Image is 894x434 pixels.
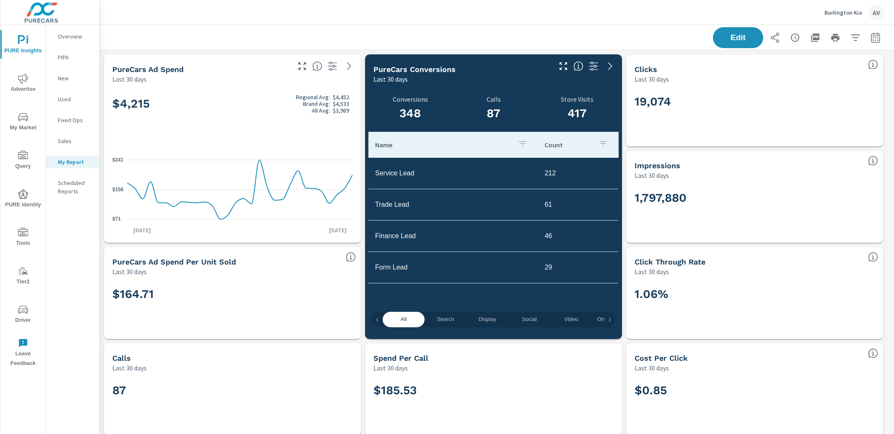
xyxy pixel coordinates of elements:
[312,107,330,114] p: All Avg:
[375,141,511,149] p: Name
[538,257,618,278] td: 29
[635,94,875,109] h2: 19,074
[46,30,99,43] div: Overview
[573,61,583,71] span: Understand conversion over the selected time range.
[430,315,461,324] span: Search
[368,163,538,184] td: Service Lead
[635,170,669,180] p: Last 30 days
[3,266,43,287] span: Tier2
[333,100,349,107] p: $4,533
[112,157,124,163] text: $241
[867,29,884,46] button: Select Date Range
[388,315,420,324] span: All
[373,74,408,84] p: Last 30 days
[457,95,530,103] p: Calls
[46,156,99,168] div: My Report
[58,74,93,82] p: New
[296,94,330,100] p: Regional Avg:
[58,53,93,62] p: PIPA
[635,257,705,266] h5: Click Through Rate
[333,107,349,114] p: $3,989
[3,151,43,171] span: Query
[112,65,184,74] h5: PureCars Ad Spend
[373,65,456,74] h5: PureCars Conversions
[3,35,43,56] span: PURE Insights
[635,267,669,277] p: Last 30 days
[3,189,43,210] span: PURE Identity
[807,29,824,46] button: "Export Report to PDF"
[824,9,862,16] p: Burlington Kia
[597,315,629,324] span: Onsite Offers
[373,95,447,103] p: Conversions
[58,137,93,145] p: Sales
[112,94,352,114] h2: $4,215
[112,216,121,222] text: $71
[847,29,864,46] button: Apply Filters
[868,348,878,358] span: Average cost of each click. The calculation for this metric is: "Spend/Clicks". For example, if y...
[713,27,763,48] button: Edit
[58,179,93,195] p: Scheduled Reports
[58,116,93,124] p: Fixed Ops
[46,177,99,198] div: Scheduled Reports
[535,95,619,103] p: Store Visits
[373,363,408,373] p: Last 30 days
[868,252,878,262] span: Percentage of users who viewed your campaigns who clicked through to your website. For example, i...
[3,112,43,133] span: My Market
[58,32,93,41] p: Overview
[342,59,356,73] a: See more details in report
[46,114,99,126] div: Fixed Ops
[557,59,570,73] button: Make Fullscreen
[3,74,43,94] span: Advertise
[112,186,124,192] text: $156
[46,51,99,64] div: PIPA
[827,29,844,46] button: Print Report
[635,363,669,373] p: Last 30 days
[58,158,93,166] p: My Report
[3,305,43,325] span: Driver
[312,61,322,71] span: Total cost of media for all PureCars channels for the selected dealership group over the selected...
[58,95,93,103] p: Used
[112,257,236,266] h5: PureCars Ad Spend Per Unit Sold
[555,315,587,324] span: Video
[3,338,43,368] span: Leave Feedback
[112,383,352,398] h2: 87
[112,363,147,373] p: Last 30 days
[368,226,538,247] td: Finance Lead
[635,74,669,84] p: Last 30 days
[635,287,875,301] h2: 1.06%
[127,226,157,234] p: [DATE]
[46,135,99,147] div: Sales
[635,383,875,398] h2: $0.85
[0,25,46,372] div: nav menu
[373,383,614,398] h2: $185.53
[373,106,447,121] h3: 348
[368,257,538,278] td: Form Lead
[767,29,783,46] button: Share Report
[112,267,147,277] p: Last 30 days
[112,287,352,301] h2: $164.71
[538,194,618,215] td: 61
[868,59,878,69] span: The number of times an ad was clicked by a consumer. [Source: This data is provided by the advert...
[368,194,538,215] td: Trade Lead
[295,59,309,73] button: Make Fullscreen
[635,354,688,362] h5: Cost Per Click
[373,354,428,362] h5: Spend Per Call
[721,34,755,41] span: Edit
[323,226,352,234] p: [DATE]
[303,100,330,107] p: Brand Avg:
[46,93,99,105] div: Used
[635,190,875,205] h2: 1,797,880
[544,141,591,149] p: Count
[538,226,618,247] td: 46
[635,161,680,170] h5: Impressions
[333,94,349,100] p: $4,452
[112,354,131,362] h5: Calls
[472,315,503,324] span: Display
[3,228,43,248] span: Tools
[513,315,545,324] span: Social
[604,59,617,73] a: See more details in report
[869,5,884,20] div: AV
[457,106,530,121] h3: 87
[635,65,657,74] h5: Clicks
[535,106,619,121] h3: 417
